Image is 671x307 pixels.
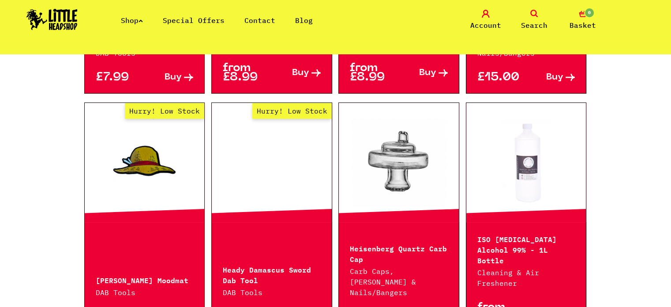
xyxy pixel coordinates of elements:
[350,64,399,82] p: from £8.99
[292,68,309,78] span: Buy
[85,118,205,207] a: Hurry! Low Stock
[477,73,526,82] p: £15.00
[223,64,272,82] p: from £8.99
[163,16,225,25] a: Special Offers
[223,287,321,298] p: DAB Tools
[419,68,436,78] span: Buy
[295,16,313,25] a: Blog
[272,64,321,82] a: Buy
[477,267,575,288] p: Cleaning & Air Freshener
[121,16,143,25] a: Shop
[244,16,275,25] a: Contact
[470,20,501,30] span: Account
[96,274,194,285] p: [PERSON_NAME] Moodmat
[26,9,78,30] img: Little Head Shop Logo
[144,73,193,82] a: Buy
[546,73,563,82] span: Buy
[212,118,332,207] a: Hurry! Low Stock
[477,233,575,265] p: ISO [MEDICAL_DATA] Alcohol 99% - 1L Bottle
[526,73,575,82] a: Buy
[165,73,182,82] span: Buy
[512,10,556,30] a: Search
[521,20,547,30] span: Search
[96,73,145,82] p: £7.99
[584,8,595,18] span: 0
[570,20,596,30] span: Basket
[350,266,448,298] p: Carb Caps, [PERSON_NAME] & Nails/Bangers
[96,287,194,298] p: DAB Tools
[252,103,332,119] span: Hurry! Low Stock
[561,10,605,30] a: 0 Basket
[350,243,448,264] p: Heisenberg Quartz Carb Cap
[399,64,448,82] a: Buy
[125,103,204,119] span: Hurry! Low Stock
[223,264,321,285] p: Heady Damascus Sword Dab Tool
